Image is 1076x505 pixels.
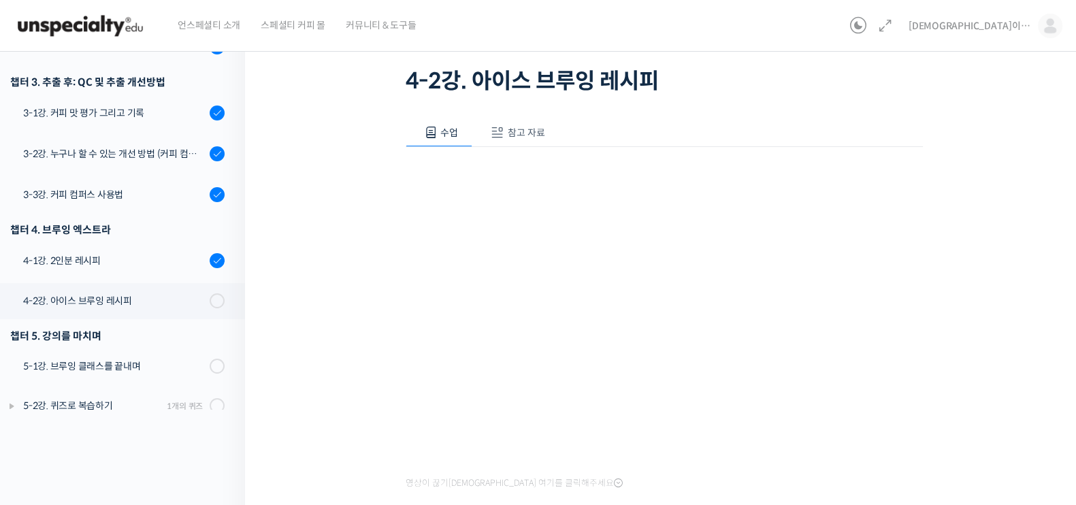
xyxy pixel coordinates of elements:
a: 홈 [4,392,90,426]
div: 4-2강. 아이스 브루잉 레시피 [23,293,206,308]
div: 3-3강. 커피 컴퍼스 사용법 [23,187,206,202]
div: 챕터 4. 브루잉 엑스트라 [10,221,225,239]
span: 1 [138,391,143,402]
h1: 4-2강. 아이스 브루잉 레시피 [406,68,923,94]
span: 영상이 끊기[DEMOGRAPHIC_DATA] 여기를 클릭해주세요 [406,478,623,489]
div: 4-1강. 2인분 레시피 [23,253,206,268]
span: 대화 [125,413,141,424]
div: 챕터 5. 강의를 마치며 [10,327,225,345]
div: 3-2강. 누구나 할 수 있는 개선 방법 (커피 컴퍼스) [23,146,206,161]
span: 참고 자료 [508,127,545,139]
div: 1개의 퀴즈 [167,400,203,412]
div: 5-2강. 퀴즈로 복습하기 [23,398,163,413]
a: 1대화 [90,392,176,426]
a: 설정 [176,392,261,426]
span: 수업 [440,127,458,139]
div: 챕터 3. 추출 후: QC 및 추출 개선방법 [10,73,225,91]
span: 홈 [43,412,51,423]
div: 3-1강. 커피 맛 평가 그리고 기록 [23,105,206,120]
span: [DEMOGRAPHIC_DATA]이라부러 [909,20,1031,32]
div: 5-1강. 브루잉 클래스를 끝내며 [23,359,206,374]
span: 설정 [210,412,227,423]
